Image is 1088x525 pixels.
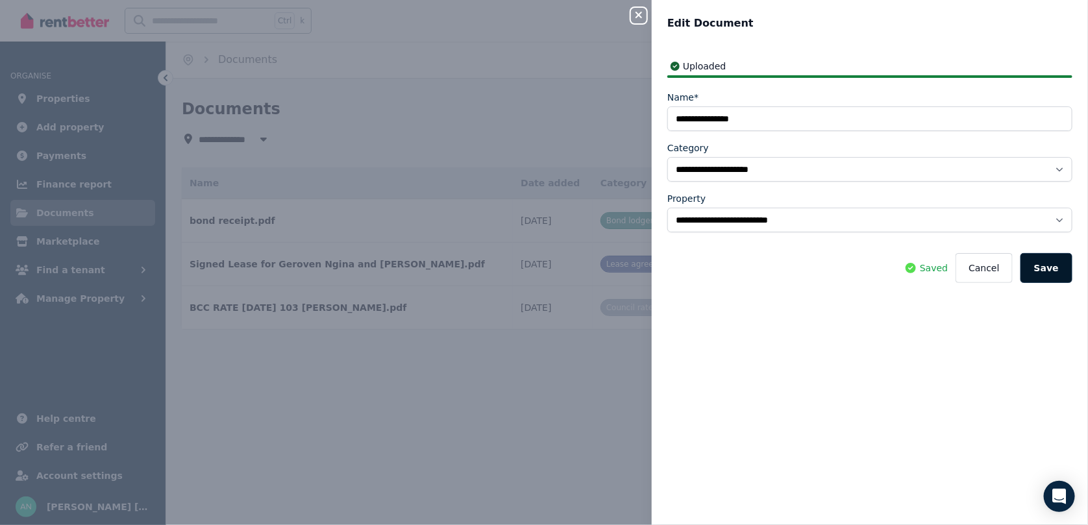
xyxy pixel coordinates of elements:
button: Save [1020,253,1072,283]
button: Cancel [956,253,1012,283]
label: Name* [667,91,699,104]
label: Property [667,192,706,205]
span: Edit Document [667,16,754,31]
div: Uploaded [667,60,1072,73]
div: Open Intercom Messenger [1044,481,1075,512]
span: Saved [920,262,948,275]
label: Category [667,141,709,154]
